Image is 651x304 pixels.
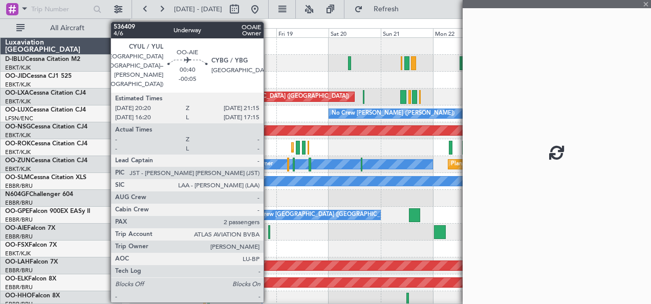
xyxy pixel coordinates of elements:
[174,5,222,14] span: [DATE] - [DATE]
[5,250,31,257] a: EBKT/KJK
[5,233,33,241] a: EBBR/BRU
[5,148,31,156] a: EBKT/KJK
[5,276,56,282] a: OO-ELKFalcon 8X
[5,242,57,248] a: OO-FSXFalcon 7X
[5,242,29,248] span: OO-FSX
[381,28,433,37] div: Sun 21
[5,124,88,130] a: OO-NSGCessna Citation CJ4
[451,157,570,172] div: Planned Maint Kortrijk-[GEOGRAPHIC_DATA]
[5,56,80,62] a: D-IBLUCessna Citation M2
[5,191,73,198] a: N604GFChallenger 604
[350,1,411,17] button: Refresh
[5,175,86,181] a: OO-SLMCessna Citation XLS
[276,28,329,37] div: Fri 19
[5,199,33,207] a: EBBR/BRU
[5,175,30,181] span: OO-SLM
[5,191,29,198] span: N604GF
[5,216,33,224] a: EBBR/BRU
[172,28,225,37] div: Wed 17
[225,28,277,37] div: Thu 18
[5,73,72,79] a: OO-JIDCessna CJ1 525
[5,165,31,173] a: EBKT/KJK
[120,28,172,37] div: Tue 16
[5,284,33,291] a: EBBR/BRU
[5,259,30,265] span: OO-LAH
[5,98,31,105] a: EBKT/KJK
[332,106,454,121] div: No Crew [PERSON_NAME] ([PERSON_NAME])
[5,90,29,96] span: OO-LXA
[5,107,29,113] span: OO-LUX
[5,158,31,164] span: OO-ZUN
[5,208,90,214] a: OO-GPEFalcon 900EX EASy II
[5,64,31,72] a: EBKT/KJK
[5,56,25,62] span: D-IBLU
[5,158,88,164] a: OO-ZUNCessna Citation CJ4
[5,107,86,113] a: OO-LUXCessna Citation CJ4
[5,141,31,147] span: OO-ROK
[27,25,108,32] span: All Aircraft
[5,225,55,231] a: OO-AIEFalcon 7X
[188,89,349,104] div: Planned Maint [GEOGRAPHIC_DATA] ([GEOGRAPHIC_DATA])
[433,28,485,37] div: Mon 22
[5,90,86,96] a: OO-LXACessna Citation CJ4
[255,157,273,172] div: Owner
[5,276,28,282] span: OO-ELK
[87,140,248,155] div: Planned Maint [GEOGRAPHIC_DATA] ([GEOGRAPHIC_DATA])
[365,6,408,13] span: Refresh
[5,81,31,89] a: EBKT/KJK
[5,115,33,122] a: LFSN/ENC
[5,124,31,130] span: OO-NSG
[11,20,111,36] button: All Aircraft
[250,207,422,223] div: No Crew [GEOGRAPHIC_DATA] ([GEOGRAPHIC_DATA] National)
[31,2,90,17] input: Trip Number
[5,182,33,190] a: EBBR/BRU
[5,141,88,147] a: OO-ROKCessna Citation CJ4
[5,293,60,299] a: OO-HHOFalcon 8X
[5,73,27,79] span: OO-JID
[5,259,58,265] a: OO-LAHFalcon 7X
[241,157,406,172] div: Unplanned Maint [GEOGRAPHIC_DATA]-[GEOGRAPHIC_DATA]
[5,293,32,299] span: OO-HHO
[329,28,381,37] div: Sat 20
[5,225,27,231] span: OO-AIE
[132,20,149,29] div: [DATE]
[5,132,31,139] a: EBKT/KJK
[5,208,29,214] span: OO-GPE
[5,267,33,274] a: EBBR/BRU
